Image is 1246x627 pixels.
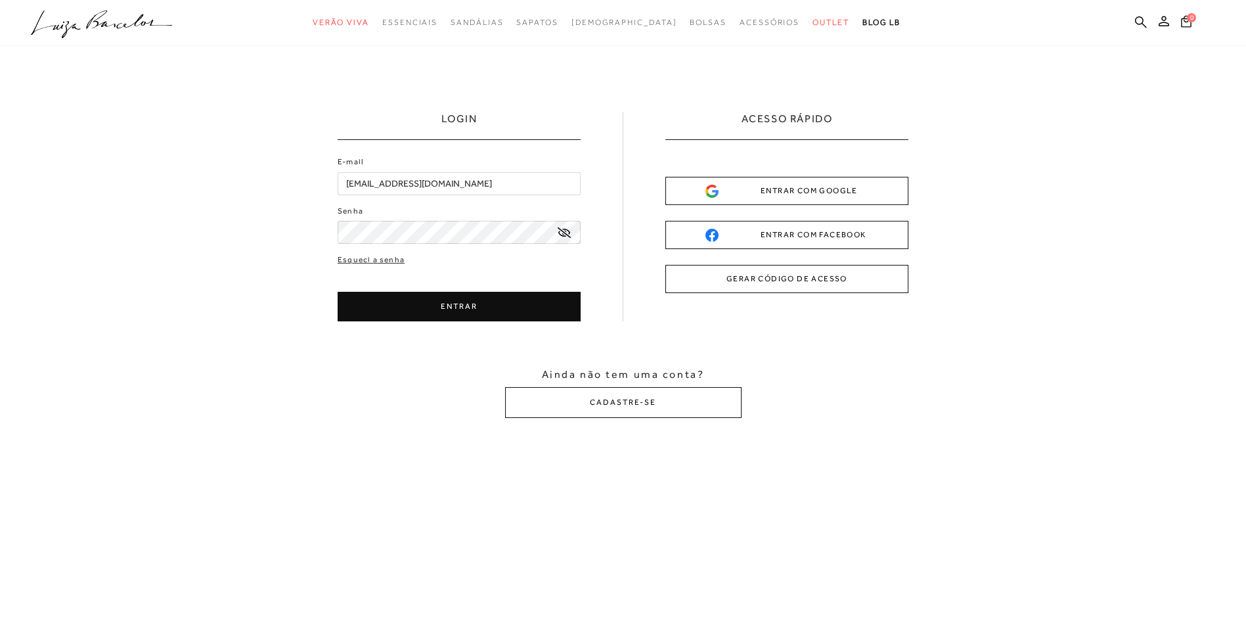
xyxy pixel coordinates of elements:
[1177,14,1195,32] button: 0
[740,18,799,27] span: Acessórios
[451,18,503,27] span: Sandálias
[441,112,478,139] h1: LOGIN
[338,172,581,195] input: E-mail
[690,11,726,35] a: categoryNavScreenReaderText
[558,227,571,237] a: exibir senha
[338,292,581,321] button: ENTRAR
[313,18,369,27] span: Verão Viva
[812,18,849,27] span: Outlet
[382,11,437,35] a: categoryNavScreenReaderText
[516,11,558,35] a: categoryNavScreenReaderText
[740,11,799,35] a: categoryNavScreenReaderText
[665,265,908,293] button: GERAR CÓDIGO DE ACESSO
[338,156,364,168] label: E-mail
[505,387,742,418] button: CADASTRE-SE
[571,18,677,27] span: [DEMOGRAPHIC_DATA]
[742,112,833,139] h2: ACESSO RÁPIDO
[665,177,908,205] button: ENTRAR COM GOOGLE
[542,367,704,382] span: Ainda não tem uma conta?
[705,184,868,198] div: ENTRAR COM GOOGLE
[665,221,908,249] button: ENTRAR COM FACEBOOK
[382,18,437,27] span: Essenciais
[705,228,868,242] div: ENTRAR COM FACEBOOK
[1187,13,1196,22] span: 0
[338,205,363,218] label: Senha
[862,11,901,35] a: BLOG LB
[862,18,901,27] span: BLOG LB
[451,11,503,35] a: categoryNavScreenReaderText
[516,18,558,27] span: Sapatos
[690,18,726,27] span: Bolsas
[313,11,369,35] a: categoryNavScreenReaderText
[571,11,677,35] a: noSubCategoriesText
[338,254,405,266] a: Esqueci a senha
[812,11,849,35] a: categoryNavScreenReaderText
